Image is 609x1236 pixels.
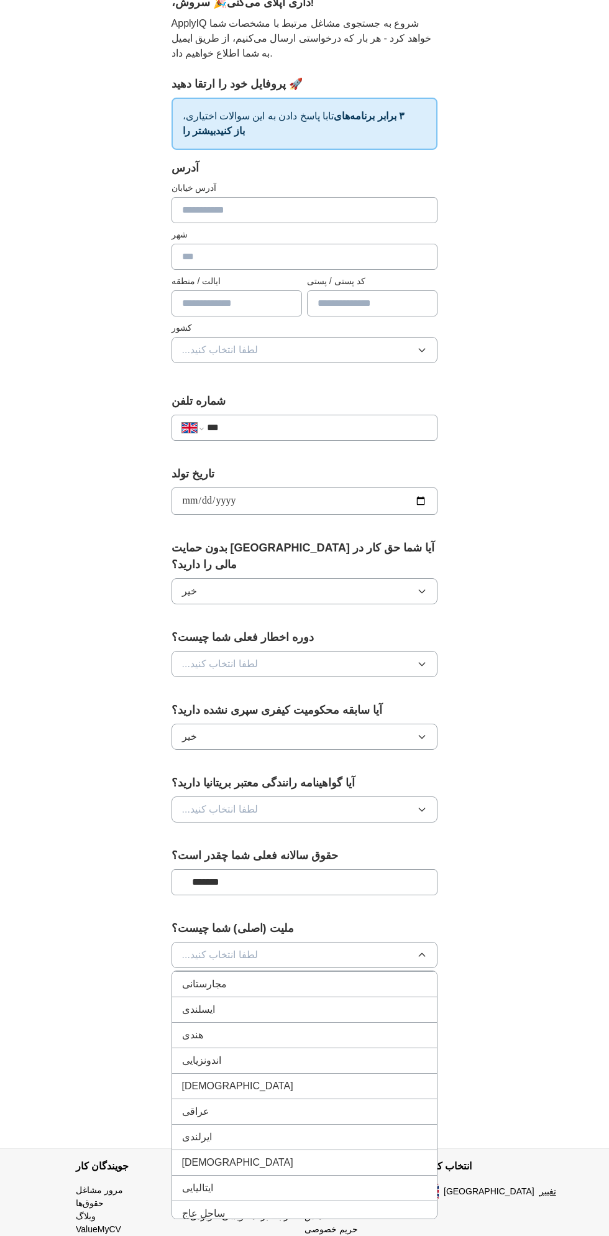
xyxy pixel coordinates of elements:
[182,731,197,742] font: خیر
[172,578,438,604] button: خیر
[182,1055,221,1066] font: اندونزیایی
[172,777,355,789] font: آیا گواهینامه رانندگی معتبر بریتانیا دارید؟
[172,276,221,286] font: ایالت / منطقه
[172,704,382,716] font: آیا سابقه محکومیت کیفری سپری نشده دارید؟
[183,111,329,121] font: با پاسخ دادن به این سوالات اختیاری،
[307,276,365,286] font: کد پستی / پستی
[182,1132,212,1142] font: ایرلندی
[182,1183,213,1193] font: ایتالیایی
[182,1208,225,1219] font: ساحل عاج
[172,849,338,862] font: حقوق سالانه فعلی شما چقدر است؟
[304,1224,358,1234] a: حریم خصوصی
[172,724,438,750] button: خیر
[172,183,217,193] font: آدرس خیابان
[182,658,258,669] font: لطفا انتخاب کنید...
[172,18,431,58] font: ApplyIQ شروع به جستجوی مشاغل مرتبط با مشخصات شما خواهد کرد - هر بار که درخواستی ارسال می‌کنیم، از...
[419,1161,472,1171] font: انتخاب کشور
[539,1186,556,1196] font: تغییر
[76,1185,123,1195] a: مرور مشاغل
[172,395,226,407] font: شماره تلفن
[182,344,258,355] font: لطفا انتخاب کنید...
[182,1030,203,1040] font: هندی
[182,979,227,989] font: مجارستانی
[172,229,188,239] font: شهر
[172,78,303,90] font: 🚀 پروفایل خود را ارتقا دهید
[182,1081,293,1091] font: [DEMOGRAPHIC_DATA]
[172,468,214,480] font: تاریخ تولد
[172,162,199,174] font: آدرس
[172,651,438,677] button: لطفا انتخاب کنید...
[182,804,258,814] font: لطفا انتخاب کنید...
[172,796,438,823] button: لطفا انتخاب کنید...
[172,631,314,643] font: دوره اخطار فعلی شما چیست؟
[172,542,434,571] font: آیا شما حق کار در [GEOGRAPHIC_DATA] بدون حمایت مالی را دارید؟
[539,1185,556,1198] button: تغییر
[76,1198,104,1208] a: حقوق‌ها
[76,1224,121,1234] a: ValueMyCV
[172,323,192,333] font: کشور
[172,337,438,363] button: لطفا انتخاب کنید...
[172,922,294,934] font: ملیت (اصلی) شما چیست؟
[182,949,258,960] font: لطفا انتخاب کنید...
[216,126,245,136] font: باز کنید
[182,1157,293,1168] font: [DEMOGRAPHIC_DATA]
[182,586,197,596] font: خیر
[182,1004,215,1015] font: ایسلندی
[182,1106,209,1117] font: عراقی
[172,942,438,968] button: لطفا انتخاب کنید...
[76,1211,96,1221] a: وبلاگ
[444,1186,534,1196] font: [GEOGRAPHIC_DATA]
[328,111,334,121] font: تا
